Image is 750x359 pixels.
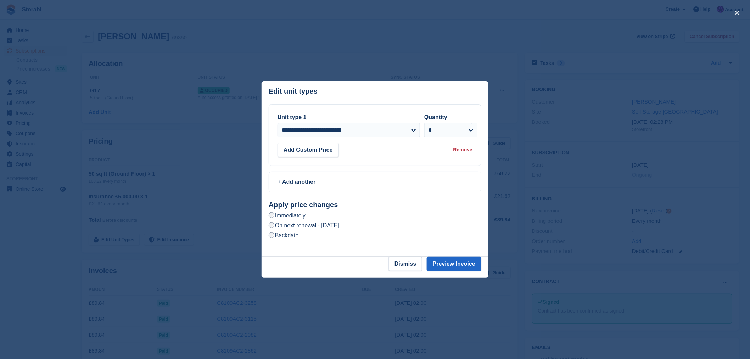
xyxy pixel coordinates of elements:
[424,114,447,120] label: Quantity
[278,143,339,157] button: Add Custom Price
[427,257,481,271] button: Preview Invoice
[453,146,472,154] div: Remove
[269,87,318,95] p: Edit unit types
[269,232,299,239] label: Backdate
[278,178,472,186] div: + Add another
[732,7,743,18] button: close
[269,232,274,238] input: Backdate
[269,222,274,228] input: On next renewal - [DATE]
[388,257,422,271] button: Dismiss
[269,222,339,229] label: On next renewal - [DATE]
[269,201,338,209] strong: Apply price changes
[278,114,307,120] label: Unit type 1
[269,212,306,219] label: Immediately
[269,172,481,192] a: + Add another
[269,212,274,218] input: Immediately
